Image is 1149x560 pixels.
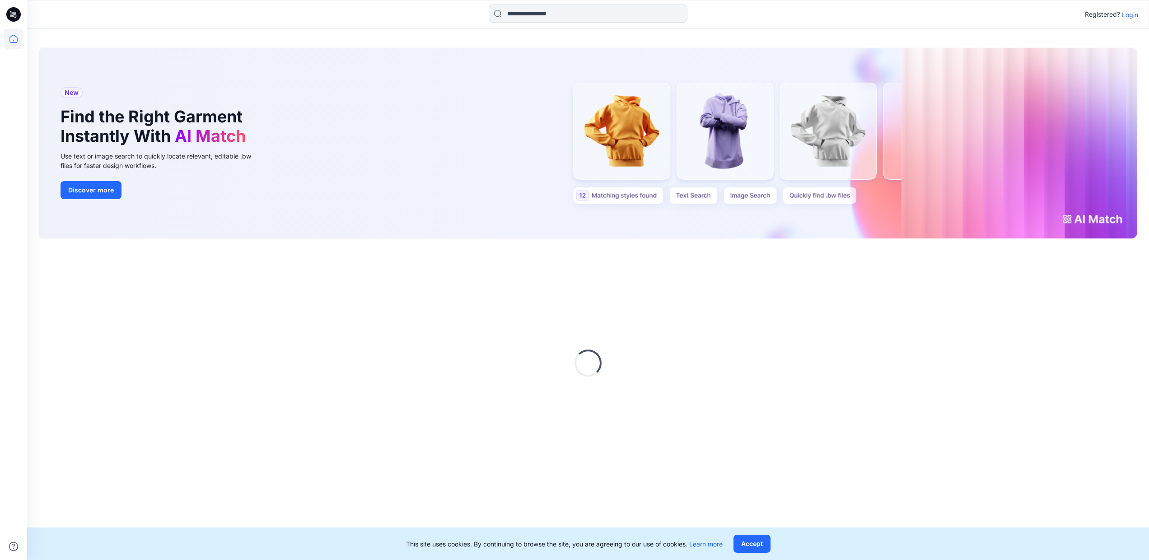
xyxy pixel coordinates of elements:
[65,87,79,98] span: New
[61,151,264,170] div: Use text or image search to quickly locate relevant, editable .bw files for faster design workflows.
[733,535,771,553] button: Accept
[175,126,246,146] span: AI Match
[1122,10,1138,19] p: Login
[61,107,250,146] h1: Find the Right Garment Instantly With
[406,539,723,549] p: This site uses cookies. By continuing to browse the site, you are agreeing to our use of cookies.
[61,181,121,199] button: Discover more
[689,540,723,548] a: Learn more
[1085,9,1120,20] p: Registered?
